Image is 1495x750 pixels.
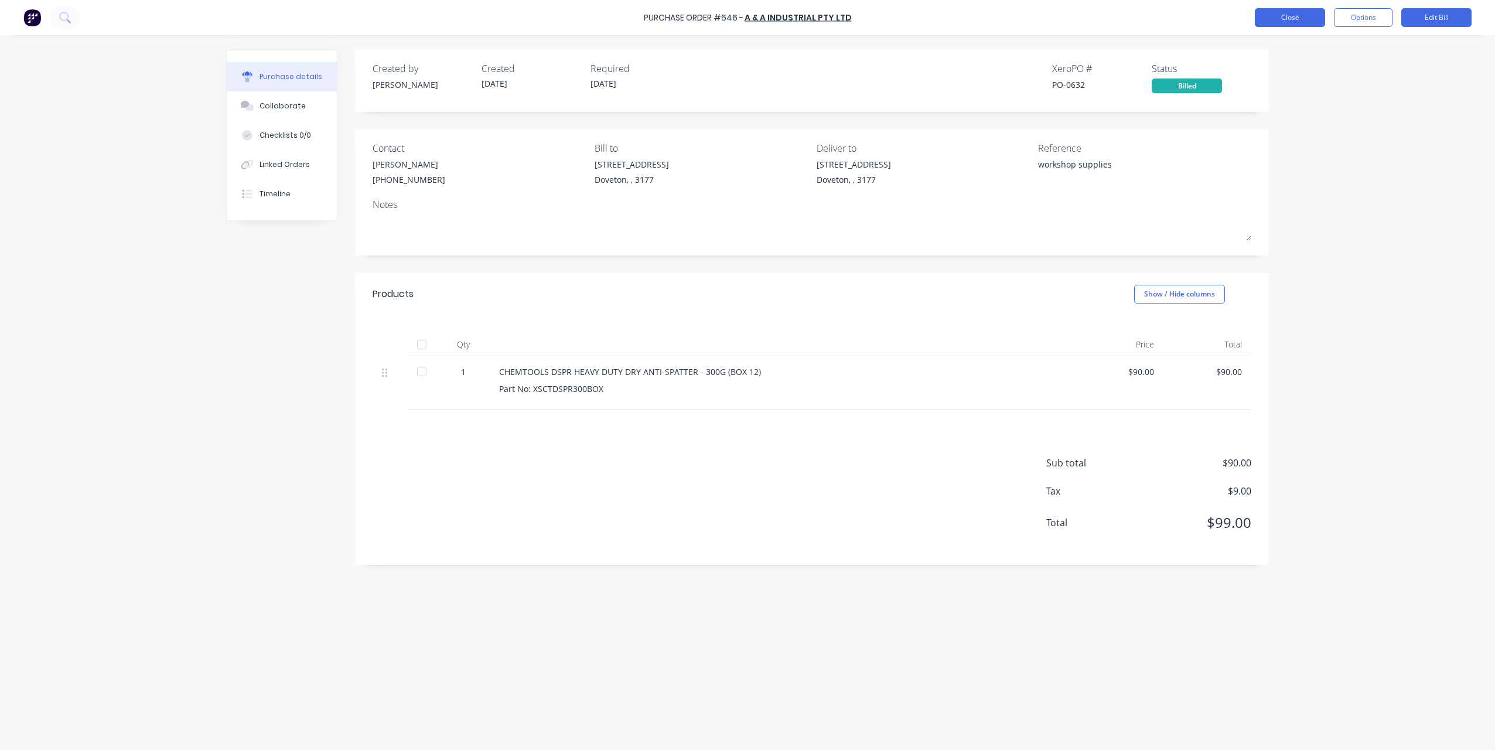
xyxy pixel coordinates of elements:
[1052,79,1152,91] div: PO-0632
[1076,333,1163,356] div: Price
[1152,79,1222,93] div: Billed
[1052,62,1152,76] div: Xero PO #
[482,62,581,76] div: Created
[595,141,808,155] div: Bill to
[373,141,586,155] div: Contact
[373,287,414,301] div: Products
[373,173,445,186] div: [PHONE_NUMBER]
[1255,8,1325,27] button: Close
[1134,484,1251,498] span: $9.00
[499,366,1066,378] div: CHEMTOOLS DSPR HEAVY DUTY DRY ANTI-SPATTER - 300G (BOX 12)
[227,179,337,209] button: Timeline
[1046,484,1134,498] span: Tax
[1038,141,1251,155] div: Reference
[260,159,310,170] div: Linked Orders
[260,71,322,82] div: Purchase details
[1134,456,1251,470] span: $90.00
[23,9,41,26] img: Factory
[1401,8,1472,27] button: Edit Bill
[1152,62,1251,76] div: Status
[227,62,337,91] button: Purchase details
[437,333,490,356] div: Qty
[817,173,891,186] div: Doveton, , 3177
[1085,366,1154,378] div: $90.00
[499,383,1066,395] div: Part No: XSCTDSPR300BOX
[591,62,690,76] div: Required
[1173,366,1242,378] div: $90.00
[373,62,472,76] div: Created by
[817,141,1030,155] div: Deliver to
[595,158,669,171] div: [STREET_ADDRESS]
[644,12,743,24] div: Purchase Order #646 -
[1334,8,1392,27] button: Options
[373,158,445,171] div: [PERSON_NAME]
[227,91,337,121] button: Collaborate
[446,366,480,378] div: 1
[260,189,291,199] div: Timeline
[373,197,1251,212] div: Notes
[227,150,337,179] button: Linked Orders
[1046,456,1134,470] span: Sub total
[1163,333,1251,356] div: Total
[373,79,472,91] div: [PERSON_NAME]
[817,158,891,171] div: [STREET_ADDRESS]
[260,130,311,141] div: Checklists 0/0
[1038,158,1185,185] textarea: workshop supplies
[1046,516,1134,530] span: Total
[227,121,337,150] button: Checklists 0/0
[745,12,852,23] a: A & A Industrial Pty Ltd
[1134,512,1251,533] span: $99.00
[595,173,669,186] div: Doveton, , 3177
[260,101,306,111] div: Collaborate
[1134,285,1225,304] button: Show / Hide columns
